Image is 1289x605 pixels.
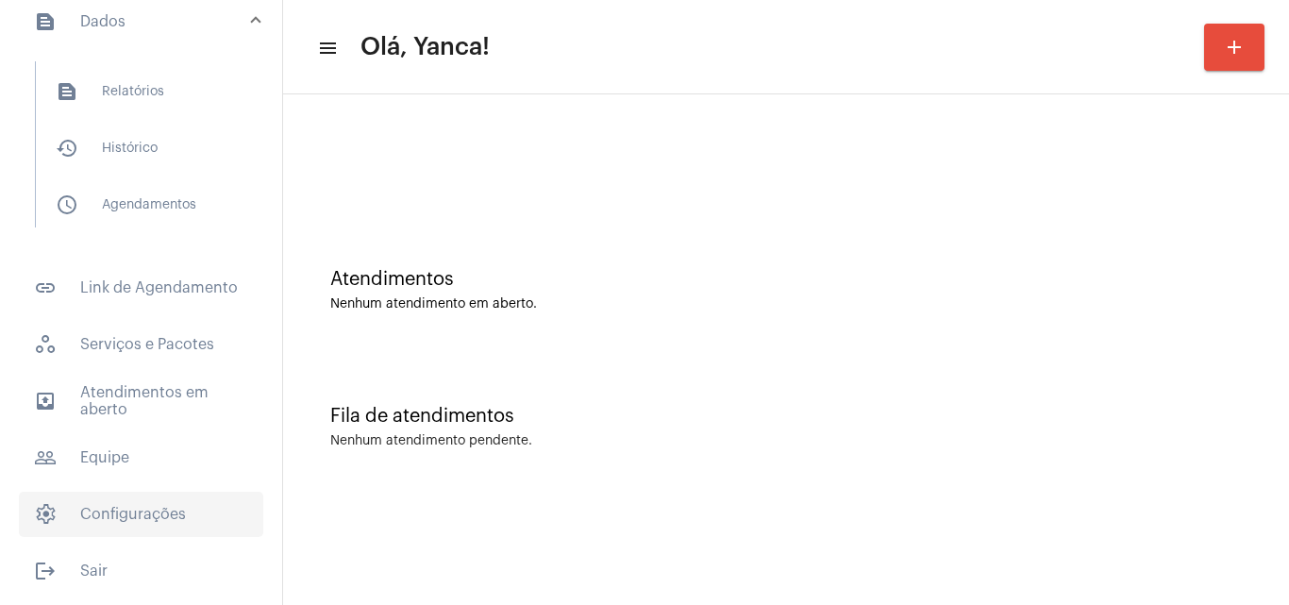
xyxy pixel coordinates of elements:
[41,126,240,171] span: Histórico
[330,297,1242,311] div: Nenhum atendimento em aberto.
[34,503,57,526] span: sidenav icon
[19,435,263,480] span: Equipe
[19,322,263,367] span: Serviços e Pacotes
[1223,36,1246,59] mat-icon: add
[19,492,263,537] span: Configurações
[56,80,78,103] mat-icon: sidenav icon
[34,10,252,33] mat-panel-title: Dados
[34,277,57,299] mat-icon: sidenav icon
[330,434,532,448] div: Nenhum atendimento pendente.
[317,37,336,59] mat-icon: sidenav icon
[19,265,263,311] span: Link de Agendamento
[360,32,490,62] span: Olá, Yanca!
[19,548,263,594] span: Sair
[330,269,1242,290] div: Atendimentos
[330,406,1242,427] div: Fila de atendimentos
[41,182,240,227] span: Agendamentos
[34,560,57,582] mat-icon: sidenav icon
[19,378,263,424] span: Atendimentos em aberto
[41,69,240,114] span: Relatórios
[34,446,57,469] mat-icon: sidenav icon
[34,10,57,33] mat-icon: sidenav icon
[56,193,78,216] mat-icon: sidenav icon
[34,333,57,356] span: sidenav icon
[11,52,282,254] div: sidenav iconDados
[34,390,57,412] mat-icon: sidenav icon
[56,137,78,160] mat-icon: sidenav icon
